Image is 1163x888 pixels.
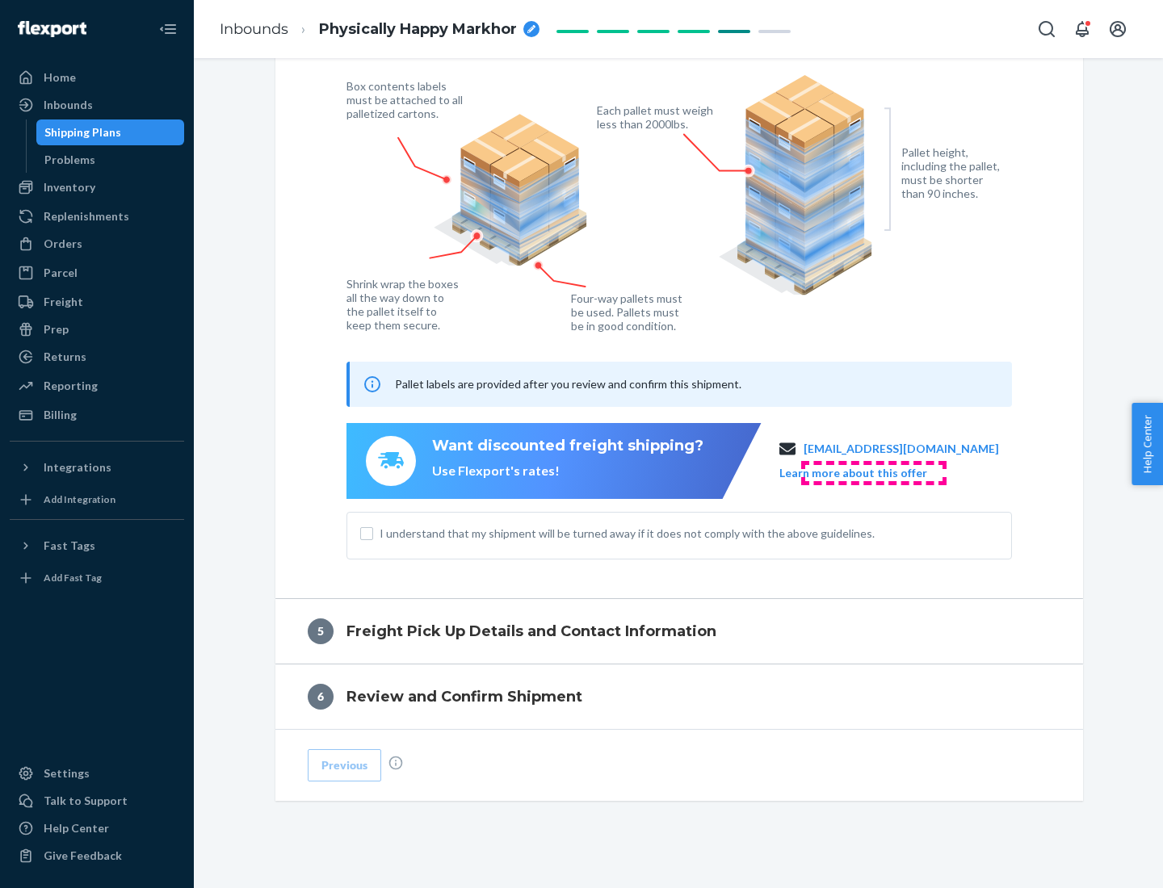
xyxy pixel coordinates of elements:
[10,260,184,286] a: Parcel
[380,526,998,542] span: I understand that my shipment will be turned away if it does not comply with the above guidelines.
[10,344,184,370] a: Returns
[395,377,741,391] span: Pallet labels are provided after you review and confirm this shipment.
[44,538,95,554] div: Fast Tags
[346,686,582,707] h4: Review and Confirm Shipment
[44,492,115,506] div: Add Integration
[308,684,334,710] div: 6
[597,103,717,131] figcaption: Each pallet must weigh less than 2000lbs.
[10,788,184,814] a: Talk to Support
[1102,13,1134,45] button: Open account menu
[44,179,95,195] div: Inventory
[44,765,90,781] div: Settings
[10,843,184,869] button: Give Feedback
[10,533,184,559] button: Fast Tags
[308,618,334,644] div: 5
[44,407,77,423] div: Billing
[44,294,83,310] div: Freight
[152,13,184,45] button: Close Navigation
[308,749,381,781] button: Previous
[44,97,93,113] div: Inbounds
[44,848,122,864] div: Give Feedback
[10,231,184,257] a: Orders
[346,621,716,642] h4: Freight Pick Up Details and Contact Information
[432,462,703,480] div: Use Flexport's rates!
[10,92,184,118] a: Inbounds
[44,571,102,584] div: Add Fast Tag
[10,402,184,428] a: Billing
[44,793,128,809] div: Talk to Support
[44,321,69,337] div: Prep
[432,436,703,457] div: Want discounted freight shipping?
[571,291,683,333] figcaption: Four-way pallets must be used. Pallets must be in good condition.
[779,465,927,481] button: Learn more about this offer
[1066,13,1098,45] button: Open notifications
[207,6,552,53] ol: breadcrumbs
[10,815,184,841] a: Help Center
[44,69,76,86] div: Home
[10,565,184,591] a: Add Fast Tag
[10,289,184,315] a: Freight
[10,373,184,399] a: Reporting
[346,79,467,120] figcaption: Box contents labels must be attached to all palletized cartons.
[804,441,999,457] a: [EMAIL_ADDRESS][DOMAIN_NAME]
[275,664,1083,729] button: 6Review and Confirm Shipment
[346,277,462,332] figcaption: Shrink wrap the boxes all the way down to the pallet itself to keep them secure.
[319,19,517,40] span: Physically Happy Markhor
[44,378,98,394] div: Reporting
[10,174,184,200] a: Inventory
[18,21,86,37] img: Flexport logo
[10,203,184,229] a: Replenishments
[44,152,95,168] div: Problems
[44,820,109,836] div: Help Center
[44,236,82,252] div: Orders
[10,454,184,480] button: Integrations
[1132,403,1163,485] button: Help Center
[44,208,129,224] div: Replenishments
[44,124,121,140] div: Shipping Plans
[10,487,184,513] a: Add Integration
[220,20,288,38] a: Inbounds
[44,265,78,281] div: Parcel
[360,527,373,540] input: I understand that my shipment will be turned away if it does not comply with the above guidelines.
[10,65,184,90] a: Home
[44,349,86,365] div: Returns
[36,119,185,145] a: Shipping Plans
[10,316,184,342] a: Prep
[901,145,1007,200] figcaption: Pallet height, including the pallet, must be shorter than 90 inches.
[36,147,185,173] a: Problems
[1031,13,1063,45] button: Open Search Box
[10,760,184,786] a: Settings
[275,599,1083,664] button: 5Freight Pick Up Details and Contact Information
[44,459,111,475] div: Integrations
